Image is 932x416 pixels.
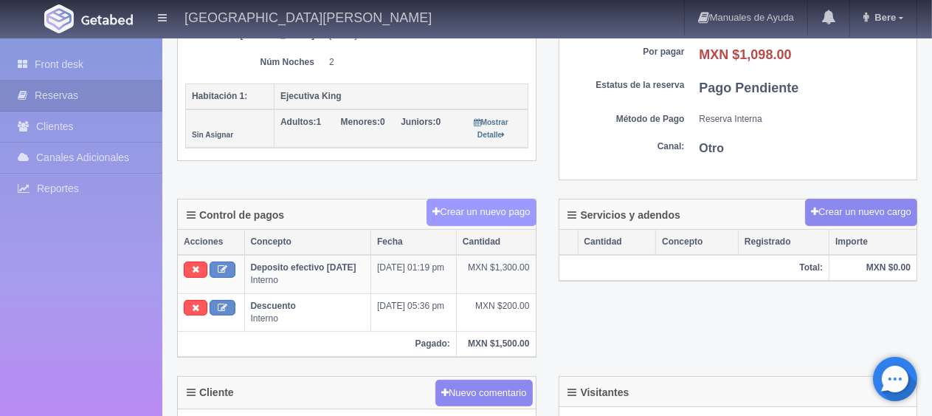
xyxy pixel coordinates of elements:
[280,117,317,127] strong: Adultos:
[178,331,456,356] th: Pagado:
[178,230,244,255] th: Acciones
[244,230,371,255] th: Concepto
[192,91,247,101] b: Habitación 1:
[244,255,371,293] td: Interno
[401,117,441,127] span: 0
[81,14,133,25] img: Getabed
[456,293,535,331] td: MXN $200.00
[329,56,517,69] dd: 2
[456,255,535,293] td: MXN $1,300.00
[187,210,284,221] h4: Control de pagos
[251,301,296,311] b: Descuento
[738,230,829,255] th: Registrado
[275,83,528,109] th: Ejecutiva King
[567,113,685,126] dt: Método de Pago
[244,293,371,331] td: Interno
[656,230,739,255] th: Concepto
[371,230,457,255] th: Fecha
[578,230,656,255] th: Cantidad
[474,118,508,139] small: Mostrar Detalle
[700,142,725,154] b: Otro
[568,210,680,221] h4: Servicios y adendos
[567,46,685,58] dt: Por pagar
[187,387,234,398] h4: Cliente
[829,230,917,255] th: Importe
[567,140,685,153] dt: Canal:
[700,113,910,126] dd: Reserva Interna
[871,12,896,23] span: Bere
[805,199,917,226] button: Crear un nuevo cargo
[251,262,356,273] b: Deposito efectivo [DATE]
[456,230,535,255] th: Cantidad
[192,131,233,139] small: Sin Asignar
[700,81,799,95] b: Pago Pendiente
[829,255,917,281] th: MXN $0.00
[700,47,792,62] b: MXN $1,098.00
[184,7,432,26] h4: [GEOGRAPHIC_DATA][PERSON_NAME]
[435,380,533,407] button: Nuevo comentario
[341,117,385,127] span: 0
[456,331,535,356] th: MXN $1,500.00
[280,117,321,127] span: 1
[568,387,629,398] h4: Visitantes
[371,293,457,331] td: [DATE] 05:36 pm
[567,79,685,92] dt: Estatus de la reserva
[44,4,74,33] img: Getabed
[474,117,508,140] a: Mostrar Detalle
[427,199,536,226] button: Crear un nuevo pago
[341,117,380,127] strong: Menores:
[371,255,457,293] td: [DATE] 01:19 pm
[401,117,435,127] strong: Juniors:
[196,56,314,69] dt: Núm Noches
[559,255,829,281] th: Total:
